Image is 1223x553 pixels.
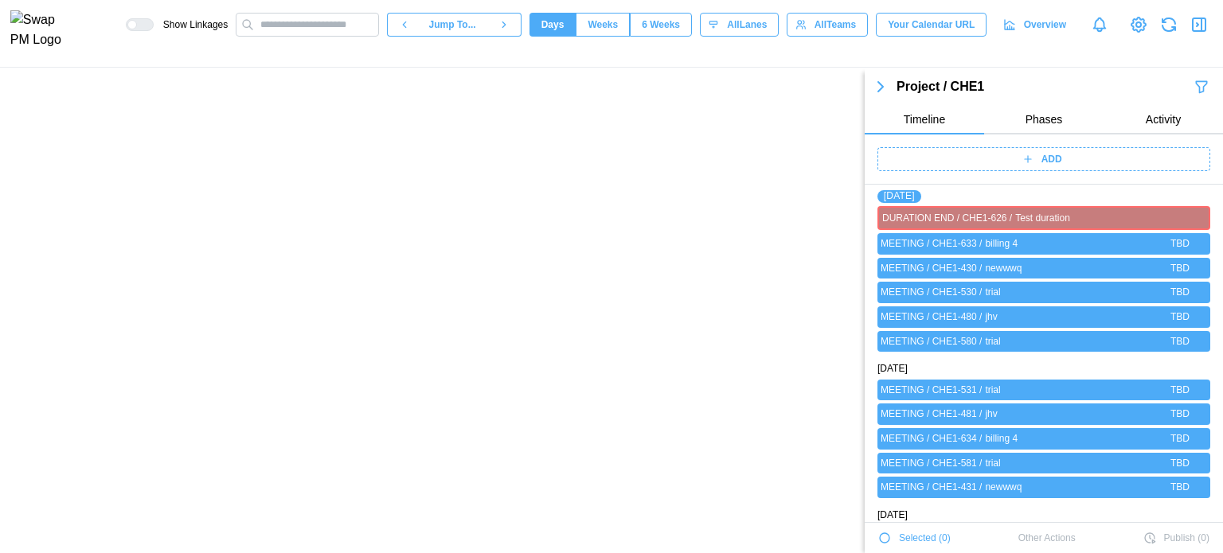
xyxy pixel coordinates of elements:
[1170,431,1190,446] div: TBD
[1170,407,1190,422] div: TBD
[985,236,1167,251] div: billing 4
[154,18,228,31] span: Show Linkages
[985,480,1167,495] div: newwwq
[1170,480,1190,495] div: TBD
[888,14,975,36] span: Your Calendar URL
[1146,114,1181,125] span: Activity
[985,310,1167,325] div: jhv
[985,334,1167,349] div: trial
[881,285,982,300] div: MEETING / CHE1-530 /
[877,361,908,376] a: [DATE]
[727,14,767,36] span: All Lanes
[881,310,982,325] div: MEETING / CHE1-480 /
[876,13,987,37] button: Your Calendar URL
[1158,14,1180,36] button: Refresh Grid
[421,13,486,37] button: Jump To...
[576,13,630,37] button: Weeks
[1127,14,1150,36] a: View Project
[985,383,1167,398] div: trial
[882,211,1012,226] div: DURATION END / CHE1-626 /
[642,14,680,36] span: 6 Weeks
[1193,78,1210,95] button: Filter
[1026,114,1063,125] span: Phases
[881,456,982,471] div: MEETING / CHE1-581 /
[904,114,945,125] span: Timeline
[884,190,915,201] a: [DATE]
[1188,14,1210,36] button: Close Drawer
[985,261,1167,276] div: newwwq
[815,14,856,36] span: All Teams
[10,10,75,50] img: Swap PM Logo
[700,13,779,37] button: AllLanes
[881,334,982,349] div: MEETING / CHE1-580 /
[1170,285,1190,300] div: TBD
[897,77,1193,97] div: Project / CHE1
[541,14,565,36] span: Days
[881,407,982,422] div: MEETING / CHE1-481 /
[1086,11,1113,38] a: Notifications
[1015,211,1188,226] div: Test duration
[877,526,951,550] button: Selected (0)
[529,13,576,37] button: Days
[588,14,618,36] span: Weeks
[1170,261,1190,276] div: TBD
[787,13,868,37] button: AllTeams
[985,431,1167,446] div: billing 4
[429,14,476,36] span: Jump To...
[1041,148,1062,170] span: ADD
[877,508,908,523] a: [DATE]
[1170,383,1190,398] div: TBD
[1170,310,1190,325] div: TBD
[899,527,951,549] span: Selected ( 0 )
[985,285,1167,300] div: trial
[881,236,982,251] div: MEETING / CHE1-633 /
[1170,456,1190,471] div: TBD
[881,480,982,495] div: MEETING / CHE1-431 /
[994,13,1078,37] a: Overview
[985,456,1167,471] div: trial
[985,407,1167,422] div: jhv
[881,431,982,446] div: MEETING / CHE1-634 /
[1170,334,1190,349] div: TBD
[1024,14,1066,36] span: Overview
[881,383,982,398] div: MEETING / CHE1-531 /
[1170,236,1190,251] div: TBD
[881,261,982,276] div: MEETING / CHE1-430 /
[630,13,692,37] button: 6 Weeks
